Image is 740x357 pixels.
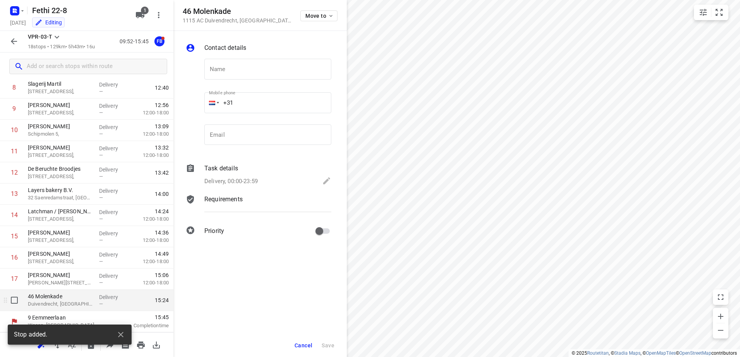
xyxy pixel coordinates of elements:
[28,165,93,173] p: De Beruchte Broodjes
[99,237,103,243] span: —
[28,122,93,130] p: [PERSON_NAME]
[155,207,169,215] span: 14:24
[99,293,128,301] p: Delivery
[28,173,93,180] p: [STREET_ADDRESS],
[28,109,93,117] p: [STREET_ADDRESS],
[118,313,169,321] span: 15:45
[28,130,93,138] p: Schipmolen 5,
[28,250,93,258] p: [PERSON_NAME]
[204,164,238,173] p: Task details
[204,92,331,113] input: 1 (702) 123-4567
[28,258,93,265] p: [STREET_ADDRESS],
[99,152,103,158] span: —
[118,322,169,330] p: Completion time
[141,7,149,14] span: 1
[151,7,166,23] button: More
[11,211,18,219] div: 14
[28,321,108,329] p: Weesp, [GEOGRAPHIC_DATA]
[28,101,93,109] p: [PERSON_NAME]
[35,19,62,26] div: You are currently in edit mode.
[28,144,93,151] p: [PERSON_NAME]
[99,187,128,195] p: Delivery
[11,190,18,197] div: 13
[155,271,169,279] span: 15:06
[155,144,169,151] span: 13:32
[614,350,641,356] a: Stadia Maps
[99,216,103,222] span: —
[11,126,18,134] div: 10
[155,190,169,198] span: 14:00
[28,279,93,287] p: [PERSON_NAME][STREET_ADDRESS],
[99,251,128,258] p: Delivery
[99,258,103,264] span: —
[29,4,129,17] h5: Rename
[11,148,18,155] div: 11
[132,7,148,23] button: 1
[28,236,93,244] p: [STREET_ADDRESS],
[679,350,711,356] a: OpenStreetMap
[300,10,337,21] button: Move to
[183,17,291,24] p: 1115 AC Duivendrecht , [GEOGRAPHIC_DATA]
[11,233,18,240] div: 15
[99,131,103,137] span: —
[28,43,95,51] p: 18 stops • 129km • 5h43m • 16u
[295,342,312,348] span: Cancel
[99,208,128,216] p: Delivery
[130,258,169,265] p: 12:00-18:00
[155,122,169,130] span: 13:09
[99,144,128,152] p: Delivery
[186,164,331,187] div: Task detailsDelivery, 00:00-23:59
[99,301,103,307] span: —
[12,84,16,91] div: 8
[152,34,167,49] button: FB
[28,88,93,95] p: [STREET_ADDRESS],
[209,91,235,95] label: Mobile phone
[130,130,169,138] p: 12:00-18:00
[11,169,18,176] div: 12
[149,341,164,348] span: Download route
[99,166,128,173] p: Delivery
[155,169,169,177] span: 13:42
[322,176,331,185] svg: Edit
[28,151,93,159] p: [STREET_ADDRESS],
[133,341,149,348] span: Print route
[120,37,152,46] p: 09:52-15:45
[12,105,16,112] div: 9
[204,92,219,113] div: Netherlands: + 31
[28,33,52,41] p: VPR-03-T
[11,254,18,261] div: 16
[99,88,103,94] span: —
[99,81,128,88] p: Delivery
[130,151,169,159] p: 12:00-18:00
[186,195,331,218] div: Requirements
[28,314,108,321] p: 9 Eemmeerlaan
[305,13,334,19] span: Move to
[204,226,224,236] p: Priority
[28,80,93,88] p: Slagerij Martil
[14,330,48,339] span: Stop added.
[155,250,169,258] span: 14:49
[99,102,128,110] p: Delivery
[183,7,291,16] h5: 46 Molenkade
[99,280,103,286] span: —
[204,195,243,204] p: Requirements
[28,292,93,300] p: 46 Molenkade
[99,229,128,237] p: Delivery
[99,195,103,201] span: —
[695,5,711,20] button: Map settings
[28,271,93,279] p: [PERSON_NAME]
[28,229,93,236] p: [PERSON_NAME]
[99,173,103,179] span: —
[99,123,128,131] p: Delivery
[711,5,727,20] button: Fit zoom
[291,338,315,352] button: Cancel
[587,350,609,356] a: Routetitan
[204,177,258,186] p: Delivery, 00:00-23:59
[11,275,18,282] div: 17
[28,207,93,215] p: Latchman / Renee Latchman
[28,215,93,223] p: [STREET_ADDRESS],
[646,350,676,356] a: OpenMapTiles
[572,350,737,356] li: © 2025 , © , © © contributors
[7,292,22,308] span: Select
[130,279,169,287] p: 12:00-18:00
